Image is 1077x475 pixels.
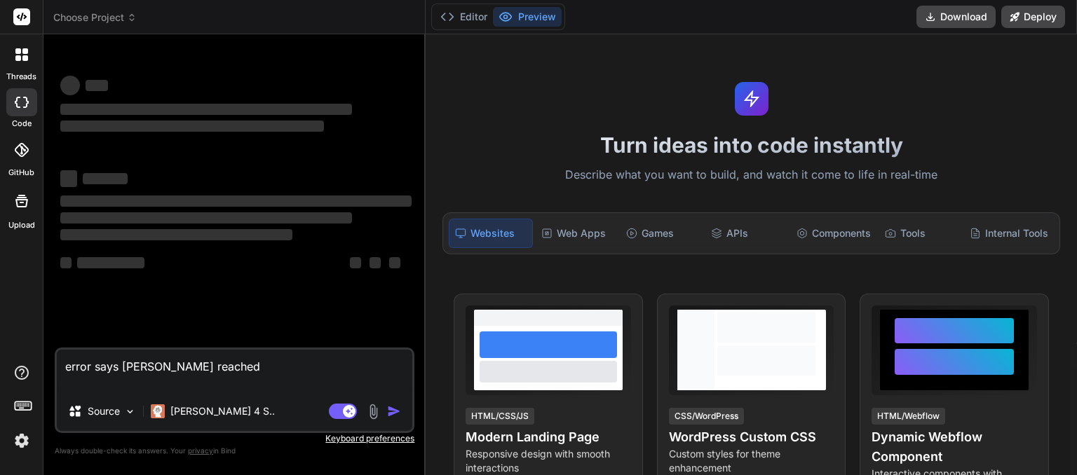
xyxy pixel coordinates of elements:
span: ‌ [370,257,381,268]
span: ‌ [60,229,292,240]
p: Always double-check its answers. Your in Bind [55,444,414,457]
img: attachment [365,404,381,420]
span: ‌ [60,195,412,207]
div: CSS/WordPress [669,408,744,425]
img: Pick Models [124,406,136,418]
img: settings [10,429,34,453]
div: Web Apps [536,219,618,248]
p: [PERSON_NAME] 4 S.. [170,404,275,418]
div: APIs [705,219,787,248]
span: ‌ [86,80,108,91]
button: Deploy [1001,6,1065,28]
label: threads [6,71,36,83]
p: Describe what you want to build, and watch it come to life in real-time [434,166,1069,184]
label: Upload [8,219,35,231]
p: Custom styles for theme enhancement [669,447,834,475]
div: Websites [449,219,532,248]
div: HTML/Webflow [872,408,945,425]
span: ‌ [389,257,400,268]
img: Claude 4 Sonnet [151,404,165,418]
div: Games [621,219,703,248]
span: ‌ [60,212,352,223]
p: Responsive design with smooth interactions [466,447,631,475]
label: GitHub [8,167,34,179]
p: Source [88,404,120,418]
div: Tools [879,219,961,248]
textarea: error says [PERSON_NAME] reached [57,350,412,392]
h1: Turn ideas into code instantly [434,132,1069,158]
span: Choose Project [53,11,137,25]
span: ‌ [77,257,144,268]
span: ‌ [350,257,361,268]
h4: WordPress Custom CSS [669,427,834,447]
span: privacy [188,446,213,455]
button: Download [916,6,996,28]
h4: Modern Landing Page [466,427,631,447]
button: Editor [435,7,493,27]
img: icon [387,404,401,418]
label: code [12,118,32,130]
div: HTML/CSS/JS [466,408,534,425]
span: ‌ [60,76,80,95]
p: Keyboard preferences [55,433,414,444]
div: Components [791,219,876,248]
span: ‌ [60,170,77,187]
span: ‌ [60,121,324,132]
span: ‌ [83,173,128,184]
span: ‌ [60,104,352,115]
span: ‌ [60,257,72,268]
h4: Dynamic Webflow Component [872,427,1037,467]
div: Internal Tools [964,219,1054,248]
button: Preview [493,7,562,27]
